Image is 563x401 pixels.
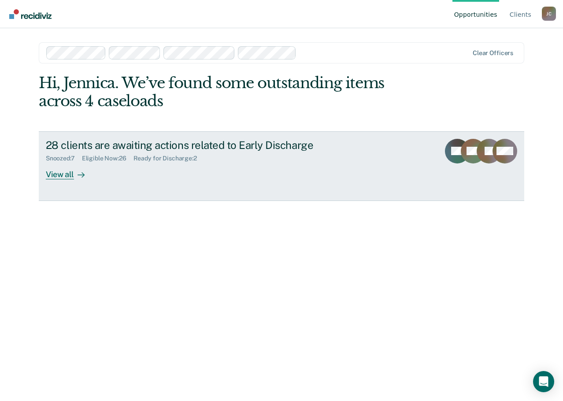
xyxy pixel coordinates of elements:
[542,7,556,21] button: Profile dropdown button
[46,162,95,179] div: View all
[542,7,556,21] div: J C
[533,371,554,392] div: Open Intercom Messenger
[473,49,513,57] div: Clear officers
[9,9,52,19] img: Recidiviz
[39,131,524,201] a: 28 clients are awaiting actions related to Early DischargeSnoozed:7Eligible Now:26Ready for Disch...
[39,74,427,110] div: Hi, Jennica. We’ve found some outstanding items across 4 caseloads
[82,155,133,162] div: Eligible Now : 26
[46,155,82,162] div: Snoozed : 7
[133,155,204,162] div: Ready for Discharge : 2
[46,139,355,152] div: 28 clients are awaiting actions related to Early Discharge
